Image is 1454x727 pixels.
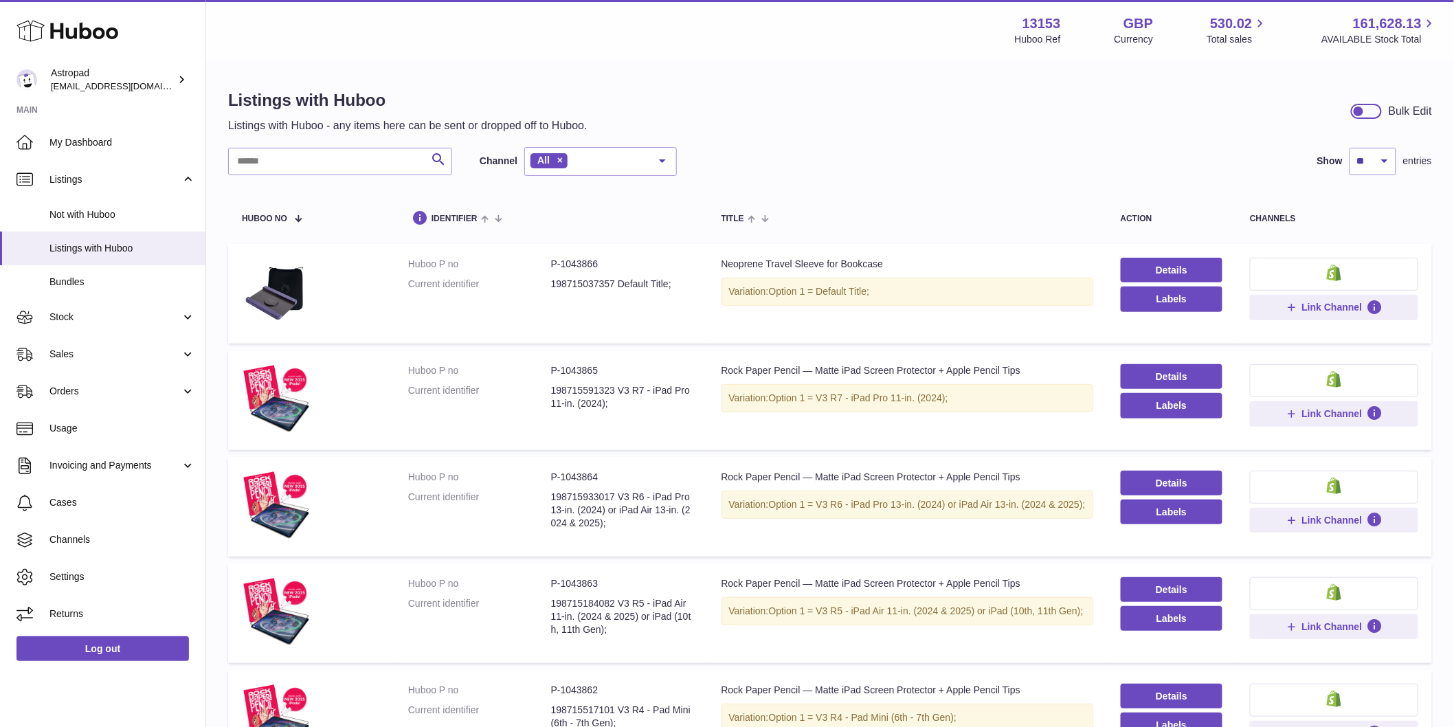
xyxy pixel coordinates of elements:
[1327,371,1341,388] img: shopify-small.png
[551,491,694,530] dd: 198715933017 V3 R6 - iPad Pro 13-in. (2024) or iPad Air 13-in. (2024 & 2025);
[769,605,1084,616] span: Option 1 = V3 R5 - iPad Air 11-in. (2024 & 2025) or iPad (10th, 11th Gen);
[1327,265,1341,281] img: shopify-small.png
[1121,214,1223,223] div: action
[51,80,202,91] span: [EMAIL_ADDRESS][DOMAIN_NAME]
[49,348,181,361] span: Sales
[537,155,550,166] span: All
[228,89,588,111] h1: Listings with Huboo
[16,69,37,90] img: internalAdmin-13153@internal.huboo.com
[722,491,1093,519] div: Variation:
[551,471,694,484] dd: P-1043864
[408,491,551,530] dt: Current identifier
[1302,301,1363,313] span: Link Channel
[49,385,181,398] span: Orders
[49,570,195,583] span: Settings
[551,258,694,271] dd: P-1043866
[1389,104,1432,119] div: Bulk Edit
[1121,393,1223,418] button: Labels
[1327,478,1341,494] img: shopify-small.png
[242,471,311,539] img: Rock Paper Pencil — Matte iPad Screen Protector + Apple Pencil Tips
[1353,14,1422,33] span: 161,628.13
[49,173,181,186] span: Listings
[722,471,1093,484] div: Rock Paper Pencil — Matte iPad Screen Protector + Apple Pencil Tips
[49,533,195,546] span: Channels
[1317,155,1343,168] label: Show
[722,597,1093,625] div: Variation:
[722,684,1093,697] div: Rock Paper Pencil — Matte iPad Screen Protector + Apple Pencil Tips
[1121,684,1223,708] a: Details
[408,278,551,291] dt: Current identifier
[242,577,311,646] img: Rock Paper Pencil — Matte iPad Screen Protector + Apple Pencil Tips
[49,607,195,620] span: Returns
[49,276,195,289] span: Bundles
[722,364,1093,377] div: Rock Paper Pencil — Matte iPad Screen Protector + Apple Pencil Tips
[1121,364,1223,389] a: Details
[1327,584,1341,601] img: shopify-small.png
[408,684,551,697] dt: Huboo P no
[1121,500,1223,524] button: Labels
[551,278,694,291] dd: 198715037357 Default Title;
[49,208,195,221] span: Not with Huboo
[722,258,1093,271] div: Neoprene Travel Sleeve for Bookcase
[1250,214,1418,223] div: channels
[551,684,694,697] dd: P-1043862
[1207,14,1268,46] a: 530.02 Total sales
[408,577,551,590] dt: Huboo P no
[49,311,181,324] span: Stock
[1121,287,1223,311] button: Labels
[1121,606,1223,631] button: Labels
[1121,577,1223,602] a: Details
[551,577,694,590] dd: P-1043863
[1250,295,1418,320] button: Link Channel
[1302,407,1363,420] span: Link Channel
[1250,508,1418,533] button: Link Channel
[722,384,1093,412] div: Variation:
[1015,33,1061,46] div: Huboo Ref
[49,459,181,472] span: Invoicing and Payments
[769,392,948,403] span: Option 1 = V3 R7 - iPad Pro 11-in. (2024);
[722,278,1093,306] div: Variation:
[1302,514,1363,526] span: Link Channel
[49,136,195,149] span: My Dashboard
[1302,620,1363,633] span: Link Channel
[1207,33,1268,46] span: Total sales
[1121,258,1223,282] a: Details
[16,636,189,661] a: Log out
[49,422,195,435] span: Usage
[1321,14,1438,46] a: 161,628.13 AVAILABLE Stock Total
[408,364,551,377] dt: Huboo P no
[1022,14,1061,33] strong: 13153
[49,496,195,509] span: Cases
[1250,614,1418,639] button: Link Channel
[408,597,551,636] dt: Current identifier
[228,118,588,133] p: Listings with Huboo - any items here can be sent or dropped off to Huboo.
[49,242,195,255] span: Listings with Huboo
[1115,33,1154,46] div: Currency
[1121,471,1223,495] a: Details
[480,155,517,168] label: Channel
[1210,14,1252,33] span: 530.02
[1403,155,1432,168] span: entries
[432,214,478,223] span: identifier
[769,499,1086,510] span: Option 1 = V3 R6 - iPad Pro 13-in. (2024) or iPad Air 13-in. (2024 & 2025);
[769,286,870,297] span: Option 1 = Default Title;
[769,712,957,723] span: Option 1 = V3 R4 - Pad Mini (6th - 7th Gen);
[408,471,551,484] dt: Huboo P no
[551,364,694,377] dd: P-1043865
[1123,14,1153,33] strong: GBP
[551,384,694,410] dd: 198715591323 V3 R7 - iPad Pro 11-in. (2024);
[551,597,694,636] dd: 198715184082 V3 R5 - iPad Air 11-in. (2024 & 2025) or iPad (10th, 11th Gen);
[242,258,311,326] img: Neoprene Travel Sleeve for Bookcase
[242,214,287,223] span: Huboo no
[722,214,744,223] span: title
[722,577,1093,590] div: Rock Paper Pencil — Matte iPad Screen Protector + Apple Pencil Tips
[1250,401,1418,426] button: Link Channel
[1327,691,1341,707] img: shopify-small.png
[408,384,551,410] dt: Current identifier
[1321,33,1438,46] span: AVAILABLE Stock Total
[408,258,551,271] dt: Huboo P no
[51,67,175,93] div: Astropad
[242,364,311,433] img: Rock Paper Pencil — Matte iPad Screen Protector + Apple Pencil Tips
